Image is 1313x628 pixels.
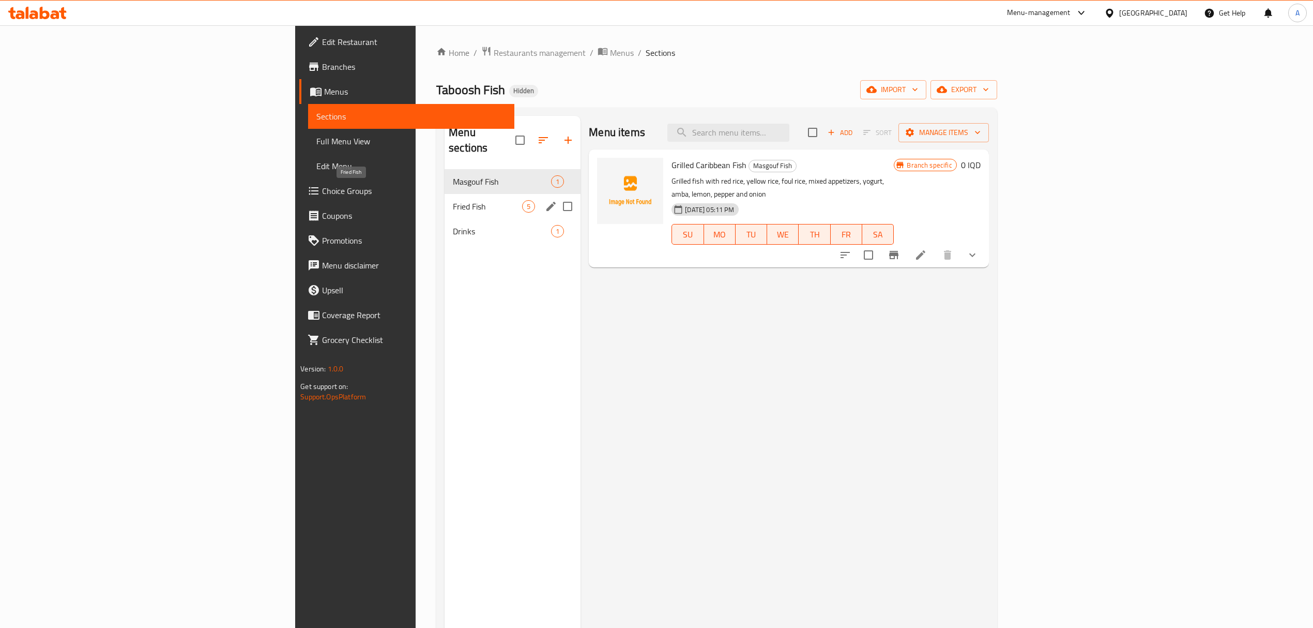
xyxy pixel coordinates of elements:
svg: Show Choices [966,249,979,261]
span: Select section first [857,125,898,141]
a: Full Menu View [308,129,514,154]
span: SA [866,227,890,242]
span: Coupons [322,210,506,222]
a: Coupons [299,203,514,228]
span: 1 [552,177,563,187]
span: Masgouf Fish [453,175,551,188]
span: Select section [802,122,823,143]
button: TU [736,224,767,245]
span: Grocery Checklist [322,334,506,346]
a: Edit menu item [914,249,927,261]
span: FR [835,227,858,242]
span: Choice Groups [322,185,506,197]
span: Menus [324,85,506,98]
div: Drinks1 [445,219,581,244]
span: [DATE] 05:11 PM [681,205,738,215]
span: A [1295,7,1300,19]
button: SA [862,224,894,245]
div: Fried Fish5edit [445,194,581,219]
span: Full Menu View [316,135,506,147]
span: Edit Restaurant [322,36,506,48]
li: / [590,47,593,59]
span: Get support on: [300,380,348,393]
span: Fried Fish [453,200,522,213]
button: Branch-specific-item [881,243,906,267]
a: Choice Groups [299,178,514,203]
button: MO [704,224,736,245]
span: 1 [552,227,563,236]
button: sort-choices [833,243,858,267]
input: search [667,124,789,142]
div: Hidden [509,85,538,97]
div: Masgouf Fish [749,160,797,172]
span: Promotions [322,234,506,247]
a: Support.OpsPlatform [300,390,366,403]
button: SU [671,224,704,245]
span: Sort sections [531,128,556,153]
span: Hidden [509,86,538,95]
p: Grilled fish with red rice, yellow rice, foul rice, mixed appetizers, yogurt, amba, lemon, pepper... [671,175,894,201]
span: Coverage Report [322,309,506,321]
span: Grilled Caribbean Fish [671,157,746,173]
a: Promotions [299,228,514,253]
button: TH [799,224,830,245]
span: SU [676,227,699,242]
span: Branches [322,61,506,73]
div: items [551,175,564,188]
span: TU [740,227,763,242]
span: Drinks [453,225,551,237]
span: Upsell [322,284,506,296]
a: Edit Menu [308,154,514,178]
span: 5 [523,202,535,212]
a: Sections [308,104,514,129]
img: Grilled Caribbean Fish [597,158,663,224]
span: Edit Menu [316,160,506,172]
button: edit [543,199,559,214]
a: Menu disclaimer [299,253,514,278]
button: Add [823,125,857,141]
span: Sections [316,110,506,123]
span: Masgouf Fish [749,160,796,172]
span: Version: [300,362,326,376]
a: Restaurants management [481,46,586,59]
span: Restaurants management [494,47,586,59]
span: Select all sections [509,129,531,151]
span: export [939,83,989,96]
span: Branch specific [903,160,956,170]
span: Select to update [858,244,879,266]
h6: 0 IQD [961,158,981,172]
span: import [868,83,918,96]
a: Edit Restaurant [299,29,514,54]
button: Manage items [898,123,989,142]
a: Menus [598,46,634,59]
button: Add section [556,128,581,153]
span: WE [771,227,795,242]
span: TH [803,227,826,242]
h2: Menu items [589,125,645,140]
button: WE [767,224,799,245]
a: Menus [299,79,514,104]
button: import [860,80,926,99]
nav: breadcrumb [436,46,997,59]
div: [GEOGRAPHIC_DATA] [1119,7,1187,19]
a: Grocery Checklist [299,327,514,352]
a: Coverage Report [299,303,514,327]
button: FR [831,224,862,245]
span: Sections [646,47,675,59]
div: items [551,225,564,237]
a: Branches [299,54,514,79]
span: Add item [823,125,857,141]
div: Masgouf Fish1 [445,169,581,194]
div: Menu-management [1007,7,1071,19]
li: / [638,47,642,59]
span: MO [708,227,731,242]
span: Menus [610,47,634,59]
button: export [930,80,997,99]
span: Menu disclaimer [322,259,506,272]
button: delete [935,243,960,267]
button: show more [960,243,985,267]
a: Upsell [299,278,514,303]
span: Manage items [907,126,981,139]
